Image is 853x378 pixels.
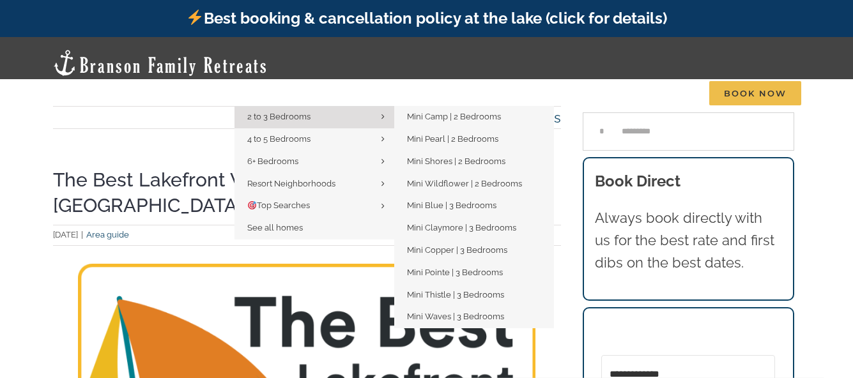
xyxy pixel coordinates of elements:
span: 6+ Bedrooms [247,156,298,166]
nav: Main Menu [234,80,801,106]
h1: The Best Lakefront Vacation Rentals on [GEOGRAPHIC_DATA] and Why They’re Difficult to Find [53,167,562,218]
a: See all homes [234,217,394,239]
span: About [569,89,599,98]
a: Mini Copper | 3 Bedrooms [394,239,554,262]
a: Mini Pearl | 2 Bedrooms [394,128,554,151]
span: Resort Neighborhoods [247,179,335,188]
a: Mini Shores | 2 Bedrooms [394,151,554,173]
span: [DATE] [53,230,78,239]
input: Search... [583,112,794,151]
a: Mini Camp | 2 Bedrooms [394,106,554,128]
a: Mini Claymore | 3 Bedrooms [394,217,554,239]
span: Mini Camp | 2 Bedrooms [407,112,501,121]
span: Mini Pointe | 3 Bedrooms [407,268,503,277]
a: Area guide [86,230,129,239]
span: Contact [640,89,680,98]
span: 4 to 5 Bedrooms [247,134,311,144]
b: Book Direct [595,172,680,190]
img: Branson Family Retreats Logo [52,49,268,77]
a: 4 to 5 Bedrooms [234,128,394,151]
span: Deals & More [461,89,528,98]
span: Mini Copper | 3 Bedrooms [407,245,507,255]
span: Mini Blue | 3 Bedrooms [407,200,496,210]
span: Book Now [709,81,801,105]
img: 🎯 [248,201,256,209]
a: About [569,80,611,106]
a: Contact [640,80,680,106]
span: Mini Waves | 3 Bedrooms [407,312,504,321]
a: Mini Pointe | 3 Bedrooms [394,262,554,284]
a: Vacation homes [234,80,328,106]
span: 2 to 3 Bedrooms [247,112,311,121]
span: Mini Pearl | 2 Bedrooms [407,134,498,144]
span: Mini Shores | 2 Bedrooms [407,156,505,166]
span: Things to do [357,89,420,98]
input: Search [583,112,621,151]
span: Mini Claymore | 3 Bedrooms [407,223,516,232]
a: Mini Blue | 3 Bedrooms [394,195,554,217]
p: Always book directly with us for the best rate and first dibs on the best dates. [595,207,781,275]
a: Mini Waves | 3 Bedrooms [394,306,554,328]
img: ⚡️ [187,10,203,25]
span: See all homes [247,223,303,232]
span: Mini Wildflower | 2 Bedrooms [407,179,522,188]
a: Best booking & cancellation policy at the lake (click for details) [186,9,666,27]
a: Things to do [357,80,433,106]
a: Mini Wildflower | 2 Bedrooms [394,173,554,195]
span: Mini Thistle | 3 Bedrooms [407,290,504,299]
span: Top Searches [247,200,310,210]
a: Book Now [709,80,801,106]
a: Deals & More [461,80,540,106]
span: Vacation homes [234,89,316,98]
a: 🎯Top Searches [234,195,394,217]
a: 2 to 3 Bedrooms [234,106,394,128]
a: 6+ Bedrooms [234,151,394,173]
a: Mini Thistle | 3 Bedrooms [394,284,554,306]
span: | [78,230,86,239]
a: Resort Neighborhoods [234,173,394,195]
